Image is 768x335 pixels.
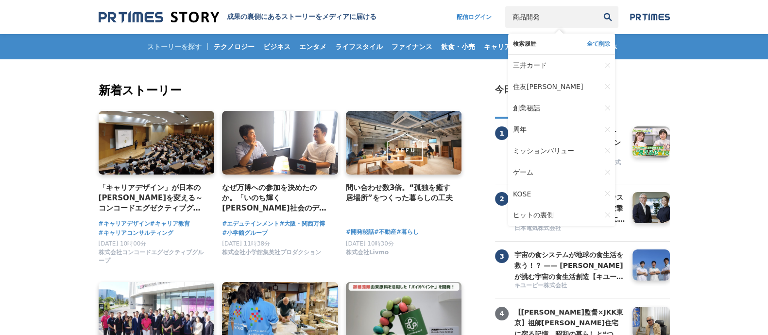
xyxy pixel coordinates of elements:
[513,162,601,183] a: ゲーム
[388,34,436,59] a: ファイナンス
[513,61,547,70] span: 三井カード
[99,11,376,24] a: 成果の裏側にあるストーリーをメディアに届ける 成果の裏側にあるストーリーをメディアに届ける
[346,251,389,258] a: 株式会社Livmo
[514,282,567,290] span: キユーピー株式会社
[437,42,479,51] span: 飲食・小売
[587,40,610,48] button: 全て削除
[99,11,219,24] img: 成果の裏側にあるストーリーをメディアに届ける
[514,249,625,281] a: 宇宙の食システムが地球の食生活を救う！？ —— [PERSON_NAME]が挑む宇宙の食生活創造【キユーピー ミライ研究員】
[222,248,321,257] span: 株式会社小学館集英社プロダクション
[495,307,509,320] span: 4
[259,34,294,59] a: ビジネス
[346,228,374,237] a: #開発秘話
[505,6,597,28] input: キーワードで検索
[222,229,268,238] a: #小学館グループ
[447,6,501,28] a: 配信ログイン
[222,251,321,258] a: 株式会社小学館集英社プロダクション
[513,125,527,134] span: 周年
[513,211,554,220] span: ヒットの裏側
[513,119,601,141] a: 周年
[513,147,574,156] span: ミッションバリュー
[513,76,601,98] a: 住友[PERSON_NAME]
[222,182,330,214] a: なぜ万博への参加を決めたのか。「いのち輝く[PERSON_NAME]社会のデザイン」の実現に向けて、エデュテインメントの可能性を追求するプロジェクト。
[495,249,509,263] span: 3
[99,229,173,238] a: #キャリアコンサルティング
[495,84,609,95] h2: 今日のストーリーランキング
[99,260,207,266] a: 株式会社コンコードエグゼクティブグループ
[99,248,207,265] span: 株式会社コンコードエグゼクティブグループ
[388,42,436,51] span: ファイナンス
[99,240,147,247] span: [DATE] 10時00分
[331,34,387,59] a: ライフスタイル
[513,98,601,119] a: 創業秘話
[513,141,601,162] a: ミッションバリュー
[259,42,294,51] span: ビジネス
[513,190,531,198] span: KOSE
[597,6,618,28] button: 検索
[513,168,533,177] span: ゲーム
[295,42,330,51] span: エンタメ
[513,40,536,48] span: 検索履歴
[513,104,540,113] span: 創業秘話
[513,205,601,226] a: ヒットの裏側
[514,224,561,232] span: 日本電気株式会社
[495,95,549,119] button: アクセス
[374,228,396,237] a: #不動産
[495,126,509,140] span: 1
[210,34,258,59] a: テクノロジー
[222,219,279,229] a: #エデュテインメント
[513,183,601,205] a: KOSE
[630,13,670,21] img: prtimes
[295,34,330,59] a: エンタメ
[437,34,479,59] a: 飲食・小売
[99,219,150,229] a: #キャリアデザイン
[514,282,625,291] a: キユーピー株式会社
[222,240,270,247] span: [DATE] 11時38分
[480,34,535,59] a: キャリア・教育
[514,224,625,233] a: 日本電気株式会社
[150,219,190,229] a: #キャリア教育
[331,42,387,51] span: ライフスタイル
[99,182,207,214] a: 「キャリアデザイン」が日本の[PERSON_NAME]を変える～コンコードエグゼクティブグループの挑戦
[513,55,601,76] a: 三井カード
[99,82,464,99] h2: 新着ストーリー
[227,13,376,21] h1: 成果の裏側にあるストーリーをメディアに届ける
[346,240,394,247] span: [DATE] 10時30分
[396,228,419,237] a: #暮らし
[346,182,454,204] a: 問い合わせ数3倍。“孤独を癒す居場所”をつくった暮らしの工夫
[495,192,509,206] span: 2
[480,42,535,51] span: キャリア・教育
[279,219,325,229] a: #大阪・関西万博
[514,249,625,282] h3: 宇宙の食システムが地球の食生活を救う！？ —— [PERSON_NAME]が挑む宇宙の食生活創造【キユーピー ミライ研究員】
[210,42,258,51] span: テクノロジー
[346,248,389,257] span: 株式会社Livmo
[513,83,583,91] span: 住友[PERSON_NAME]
